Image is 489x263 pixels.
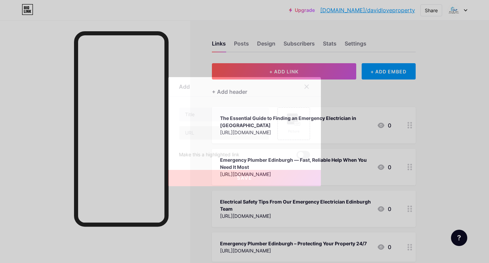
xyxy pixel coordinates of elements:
[168,170,321,186] button: Save
[237,175,252,181] span: Save
[179,151,239,159] div: Make this a highlighted link
[179,126,269,140] input: URL
[179,108,269,121] input: Title
[179,83,190,91] div: Add
[287,129,301,134] div: Picture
